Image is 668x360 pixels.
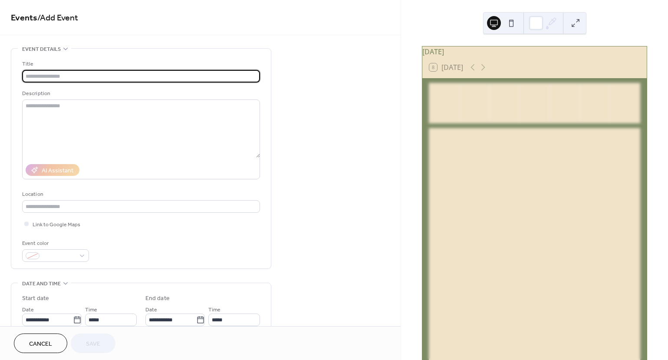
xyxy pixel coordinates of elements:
[612,88,637,95] div: Sat
[33,220,80,229] span: Link to Google Maps
[552,88,577,95] div: Thu
[582,88,607,95] div: Fri
[145,294,170,303] div: End date
[610,83,640,123] button: Sat11
[22,279,61,288] span: Date and time
[431,132,639,152] div: No events for this day
[22,305,34,314] span: Date
[432,88,457,95] div: Sun
[550,83,579,123] button: Thu9
[460,83,490,123] button: Mon6
[618,97,632,112] div: 11
[588,97,602,112] div: 10
[429,83,459,123] button: Sun5
[37,10,78,26] span: / Add Event
[14,334,67,353] button: Cancel
[492,88,517,95] div: Tue
[22,89,258,98] div: Description
[558,97,572,112] div: 9
[29,340,52,349] span: Cancel
[145,305,157,314] span: Date
[22,190,258,199] div: Location
[85,305,97,314] span: Time
[520,83,550,123] button: Wed8
[522,88,547,95] div: Wed
[527,97,542,112] div: 8
[208,305,220,314] span: Time
[11,10,37,26] a: Events
[22,59,258,69] div: Title
[497,97,512,112] div: 7
[22,239,87,248] div: Event color
[462,88,487,95] div: Mon
[22,45,61,54] span: Event details
[490,83,520,123] button: Tue7
[438,97,452,112] div: 5
[22,294,49,303] div: Start date
[422,46,647,57] div: [DATE]
[467,97,482,112] div: 6
[580,83,610,123] button: Fri10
